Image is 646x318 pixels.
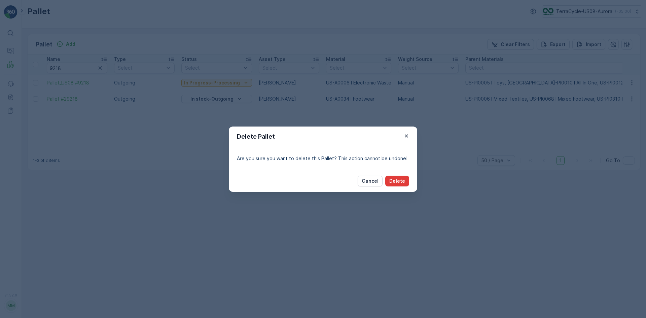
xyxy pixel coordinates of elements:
p: Are you sure you want to delete this Pallet? This action cannot be undone! [237,155,409,162]
p: Delete Pallet [237,132,275,141]
p: Cancel [362,178,379,184]
p: Delete [389,178,405,184]
button: Cancel [358,176,383,186]
button: Delete [385,176,409,186]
